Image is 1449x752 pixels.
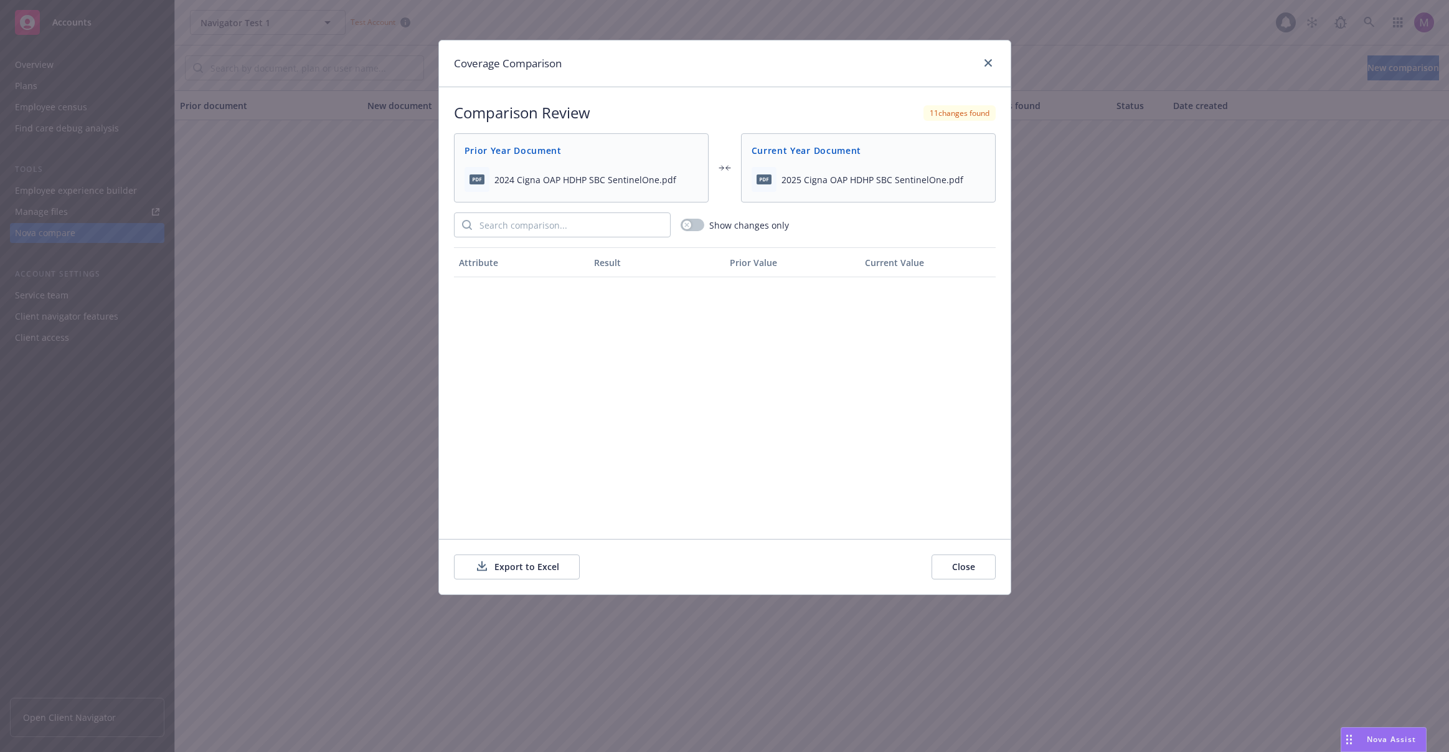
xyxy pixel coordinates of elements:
[1341,728,1357,751] div: Drag to move
[709,219,789,232] span: Show changes only
[454,247,590,277] button: Attribute
[454,554,580,579] button: Export to Excel
[1367,734,1416,745] span: Nova Assist
[465,144,698,157] span: Prior Year Document
[752,144,985,157] span: Current Year Document
[725,247,861,277] button: Prior Value
[932,554,996,579] button: Close
[730,256,856,269] div: Prior Value
[781,173,963,186] span: 2025 Cigna OAP HDHP SBC SentinelOne.pdf
[860,247,996,277] button: Current Value
[589,247,725,277] button: Result
[865,256,991,269] div: Current Value
[459,256,585,269] div: Attribute
[923,105,996,121] div: 11 changes found
[454,55,562,72] h1: Coverage Comparison
[981,55,996,70] a: close
[494,173,676,186] span: 2024 Cigna OAP HDHP SBC SentinelOne.pdf
[454,102,590,123] h2: Comparison Review
[1341,727,1427,752] button: Nova Assist
[594,256,720,269] div: Result
[462,220,472,230] svg: Search
[472,213,670,237] input: Search comparison...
